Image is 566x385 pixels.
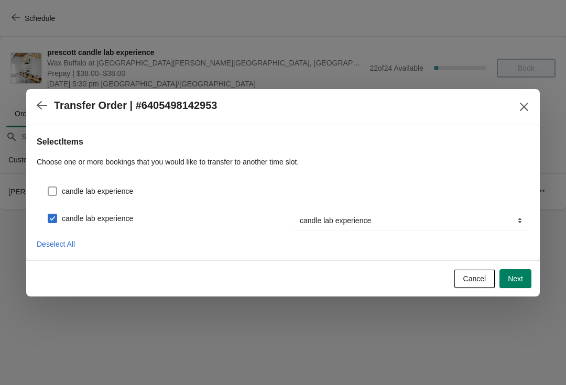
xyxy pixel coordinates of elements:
[508,274,523,283] span: Next
[62,186,133,196] span: candle lab experience
[37,240,75,248] span: Deselect All
[62,213,133,224] span: candle lab experience
[454,269,496,288] button: Cancel
[463,274,486,283] span: Cancel
[515,97,534,116] button: Close
[499,269,531,288] button: Next
[54,100,217,112] h2: Transfer Order | #6405498142953
[37,136,529,148] h2: Select Items
[32,235,79,254] button: Deselect All
[37,157,529,167] p: Choose one or more bookings that you would like to transfer to another time slot.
